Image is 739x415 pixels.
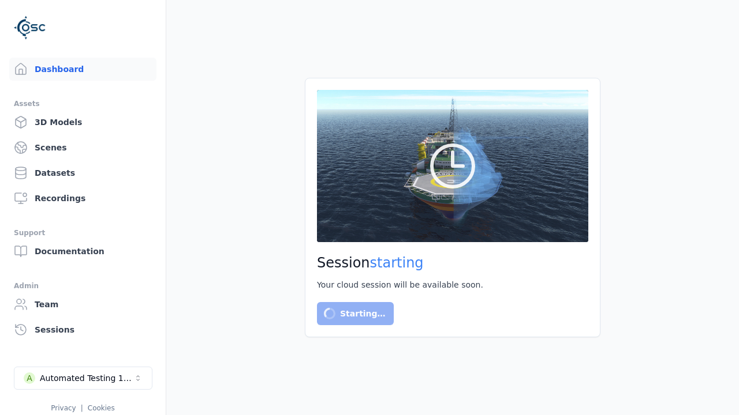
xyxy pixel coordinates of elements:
[88,404,115,412] a: Cookies
[9,136,156,159] a: Scenes
[51,404,76,412] a: Privacy
[14,12,46,44] img: Logo
[370,255,424,271] span: starting
[9,240,156,263] a: Documentation
[9,58,156,81] a: Dashboard
[14,97,152,111] div: Assets
[9,111,156,134] a: 3D Models
[40,372,133,384] div: Automated Testing 1 - Playwright
[14,367,152,390] button: Select a workspace
[317,279,588,290] div: Your cloud session will be available soon.
[9,318,156,341] a: Sessions
[9,161,156,184] a: Datasets
[317,254,588,272] h2: Session
[14,279,152,293] div: Admin
[14,226,152,240] div: Support
[81,404,83,412] span: |
[9,293,156,316] a: Team
[24,372,35,384] div: A
[317,302,394,325] button: Starting…
[9,187,156,210] a: Recordings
